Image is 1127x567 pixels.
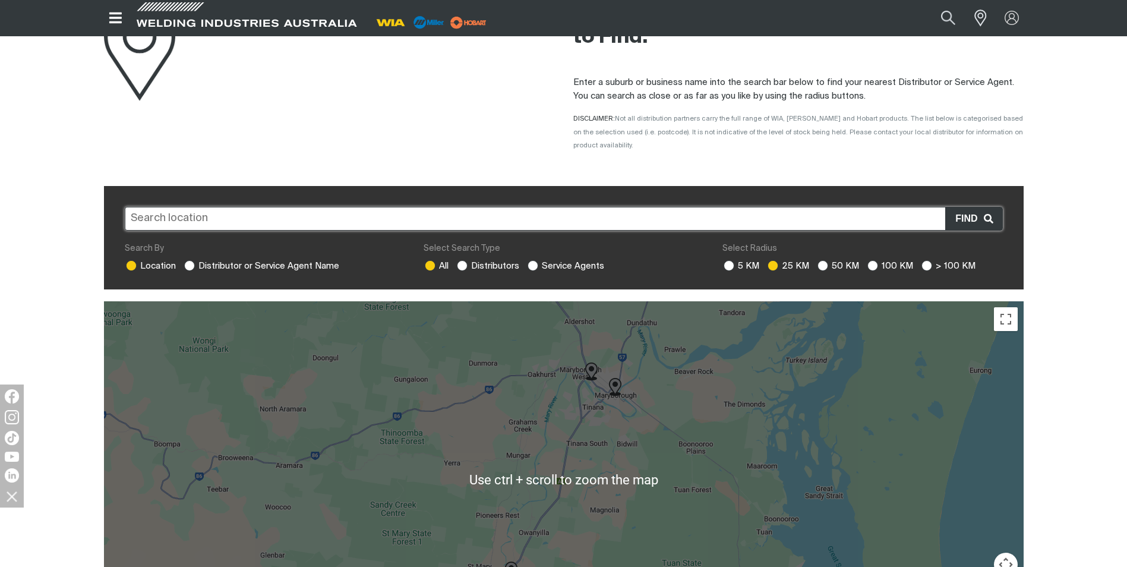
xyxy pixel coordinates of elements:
img: Facebook [5,389,19,404]
label: 100 KM [866,262,913,270]
span: Not all distribution partners carry the full range of WIA, [PERSON_NAME] and Hobart products. The... [573,115,1023,149]
img: hide socials [2,486,22,506]
img: Instagram [5,410,19,424]
img: LinkedIn [5,468,19,483]
label: Distributors [456,262,519,270]
button: Find [945,207,1002,230]
label: All [424,262,449,270]
img: YouTube [5,452,19,462]
span: Find [955,211,983,226]
input: Product name or item number... [913,5,968,31]
div: Search By [125,242,405,255]
label: > 100 KM [920,262,976,270]
label: Service Agents [526,262,604,270]
label: 5 KM [722,262,759,270]
p: Enter a suburb or business name into the search bar below to find your nearest Distributor or Ser... [573,76,1024,103]
img: miller [447,14,490,31]
label: Distributor or Service Agent Name [183,262,339,270]
div: Select Search Type [424,242,703,255]
img: TikTok [5,431,19,445]
label: 50 KM [816,262,859,270]
span: DISCLAIMER: [573,115,1023,149]
button: Search products [928,5,968,31]
button: Toggle fullscreen view [994,307,1018,331]
a: miller [447,18,490,27]
input: Search location [125,207,1003,231]
div: Select Radius [722,242,1002,255]
label: 25 KM [766,262,809,270]
label: Location [125,262,176,270]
